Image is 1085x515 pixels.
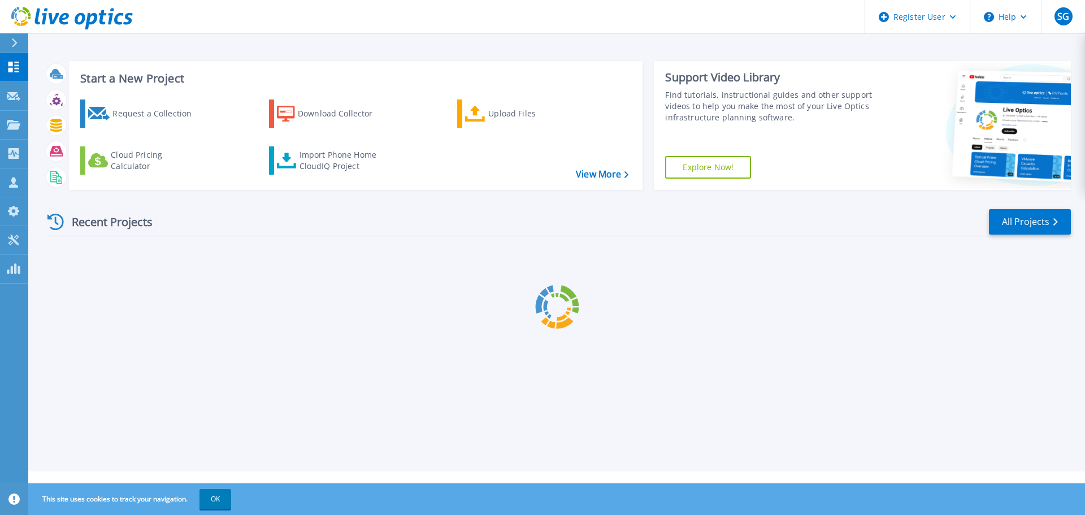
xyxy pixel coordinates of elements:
[457,99,583,128] a: Upload Files
[298,102,388,125] div: Download Collector
[31,489,231,509] span: This site uses cookies to track your navigation.
[989,209,1071,235] a: All Projects
[80,99,206,128] a: Request a Collection
[576,169,628,180] a: View More
[112,102,203,125] div: Request a Collection
[665,156,751,179] a: Explore Now!
[1057,12,1069,21] span: SG
[44,208,168,236] div: Recent Projects
[269,99,395,128] a: Download Collector
[80,146,206,175] a: Cloud Pricing Calculator
[199,489,231,509] button: OK
[665,89,878,123] div: Find tutorials, instructional guides and other support videos to help you make the most of your L...
[300,149,388,172] div: Import Phone Home CloudIQ Project
[665,70,878,85] div: Support Video Library
[111,149,201,172] div: Cloud Pricing Calculator
[80,72,628,85] h3: Start a New Project
[488,102,579,125] div: Upload Files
